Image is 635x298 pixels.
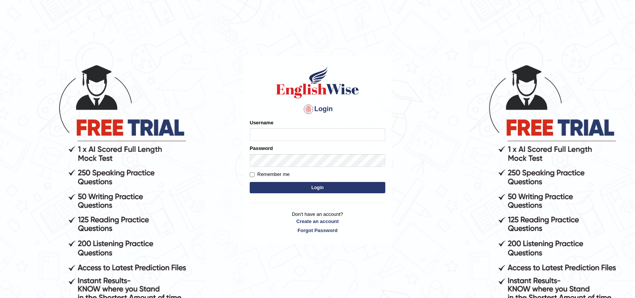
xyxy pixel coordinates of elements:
[250,103,385,115] h4: Login
[250,218,385,225] a: Create an account
[250,145,273,152] label: Password
[250,227,385,234] a: Forgot Password
[275,66,360,99] img: Logo of English Wise sign in for intelligent practice with AI
[250,119,273,126] label: Username
[250,182,385,193] button: Login
[250,171,290,178] label: Remember me
[250,211,385,234] p: Don't have an account?
[250,172,255,177] input: Remember me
